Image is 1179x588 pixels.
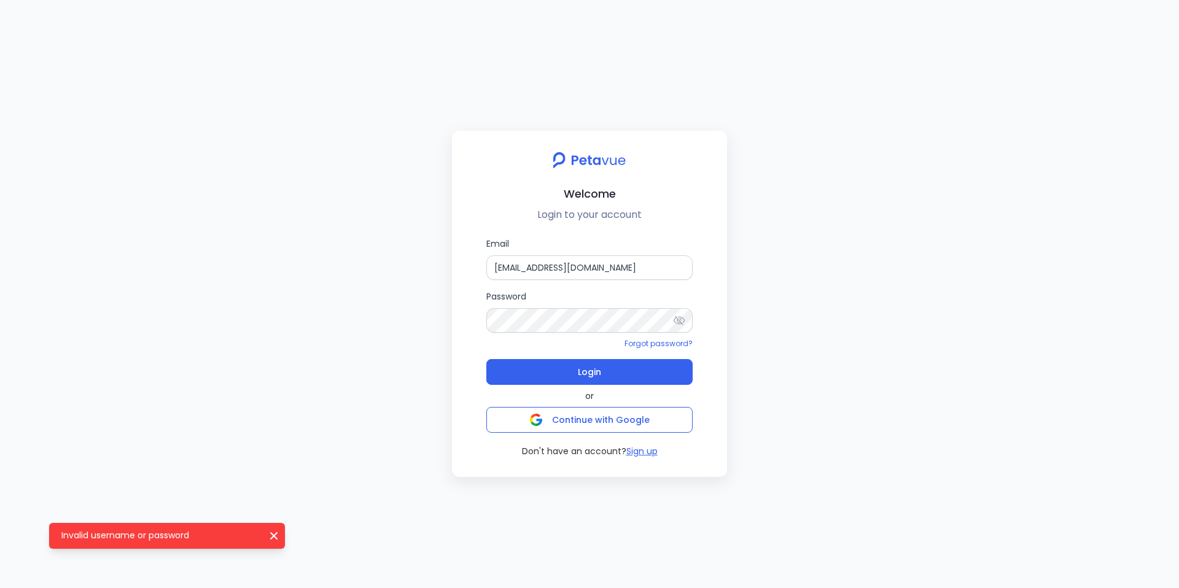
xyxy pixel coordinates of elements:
[61,529,258,541] p: Invalid username or password
[486,359,693,385] button: Login
[625,338,693,349] a: Forgot password?
[626,445,658,457] button: Sign up
[486,290,693,333] label: Password
[585,390,594,402] span: or
[486,237,693,280] label: Email
[578,363,601,381] span: Login
[462,185,717,203] h2: Welcome
[486,255,693,280] input: Email
[545,145,634,175] img: petavue logo
[486,407,693,433] button: Continue with Google
[522,445,626,457] span: Don't have an account?
[486,308,693,333] input: Password
[49,523,285,549] div: Invalid username or password
[552,414,650,426] span: Continue with Google
[462,207,717,222] p: Login to your account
